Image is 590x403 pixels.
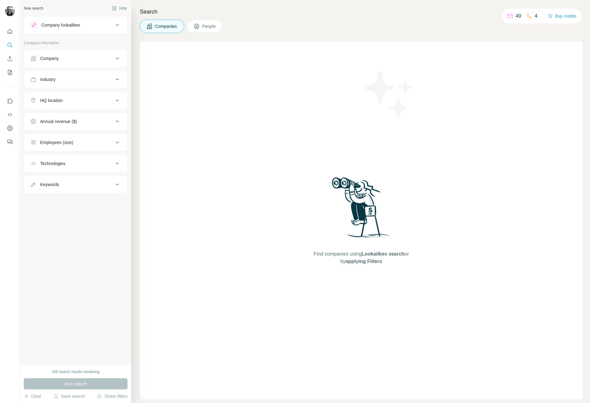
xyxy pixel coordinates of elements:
[548,12,576,20] button: Buy credits
[24,177,127,192] button: Keywords
[202,23,216,29] span: People
[52,369,99,375] div: 100 search results remaining
[5,40,15,51] button: Search
[53,393,85,399] button: Save search
[516,12,521,20] p: 49
[312,250,411,265] span: Find companies using or by
[40,181,59,188] div: Keywords
[40,97,63,104] div: HQ location
[5,67,15,78] button: My lists
[24,156,127,171] button: Technologies
[24,6,43,11] div: New search
[5,26,15,37] button: Quick start
[24,393,41,399] button: Clear
[329,176,393,244] img: Surfe Illustration - Woman searching with binoculars
[345,259,382,264] span: applying Filters
[24,114,127,129] button: Annual revenue ($)
[361,66,417,122] img: Surfe Illustration - Stars
[97,393,128,399] button: Share filters
[24,93,127,108] button: HQ location
[24,135,127,150] button: Employees (size)
[41,22,80,28] div: Company lookalikes
[40,118,77,125] div: Annual revenue ($)
[40,55,59,62] div: Company
[40,139,73,146] div: Employees (size)
[140,7,583,16] h4: Search
[155,23,178,29] span: Companies
[24,18,127,32] button: Company lookalikes
[107,4,131,13] button: Hide
[24,51,127,66] button: Company
[24,72,127,87] button: Industry
[40,160,65,167] div: Technologies
[5,95,15,107] button: Use Surfe on LinkedIn
[362,251,404,257] span: Lookalikes search
[24,40,128,46] p: Company information
[5,53,15,64] button: Enrich CSV
[535,12,538,20] p: 4
[40,76,56,83] div: Industry
[5,6,15,16] img: Avatar
[5,123,15,134] button: Dashboard
[5,109,15,120] button: Use Surfe API
[5,136,15,147] button: Feedback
